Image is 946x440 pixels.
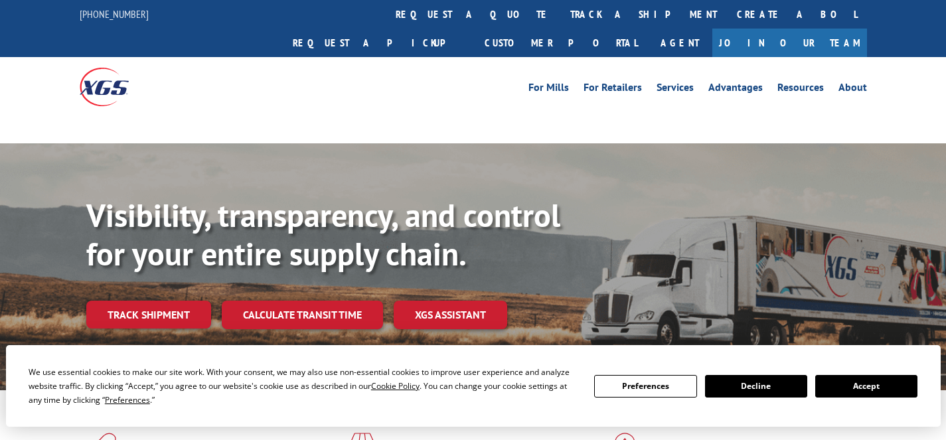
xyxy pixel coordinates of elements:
[647,29,712,57] a: Agent
[528,82,569,97] a: For Mills
[475,29,647,57] a: Customer Portal
[594,375,696,398] button: Preferences
[705,375,807,398] button: Decline
[371,380,420,392] span: Cookie Policy
[6,345,941,427] div: Cookie Consent Prompt
[777,82,824,97] a: Resources
[105,394,150,405] span: Preferences
[712,29,867,57] a: Join Our Team
[815,375,917,398] button: Accept
[838,82,867,97] a: About
[283,29,475,57] a: Request a pickup
[708,82,763,97] a: Advantages
[86,301,211,329] a: Track shipment
[584,82,642,97] a: For Retailers
[29,365,578,407] div: We use essential cookies to make our site work. With your consent, we may also use non-essential ...
[80,7,149,21] a: [PHONE_NUMBER]
[394,301,507,329] a: XGS ASSISTANT
[222,301,383,329] a: Calculate transit time
[86,194,560,274] b: Visibility, transparency, and control for your entire supply chain.
[657,82,694,97] a: Services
